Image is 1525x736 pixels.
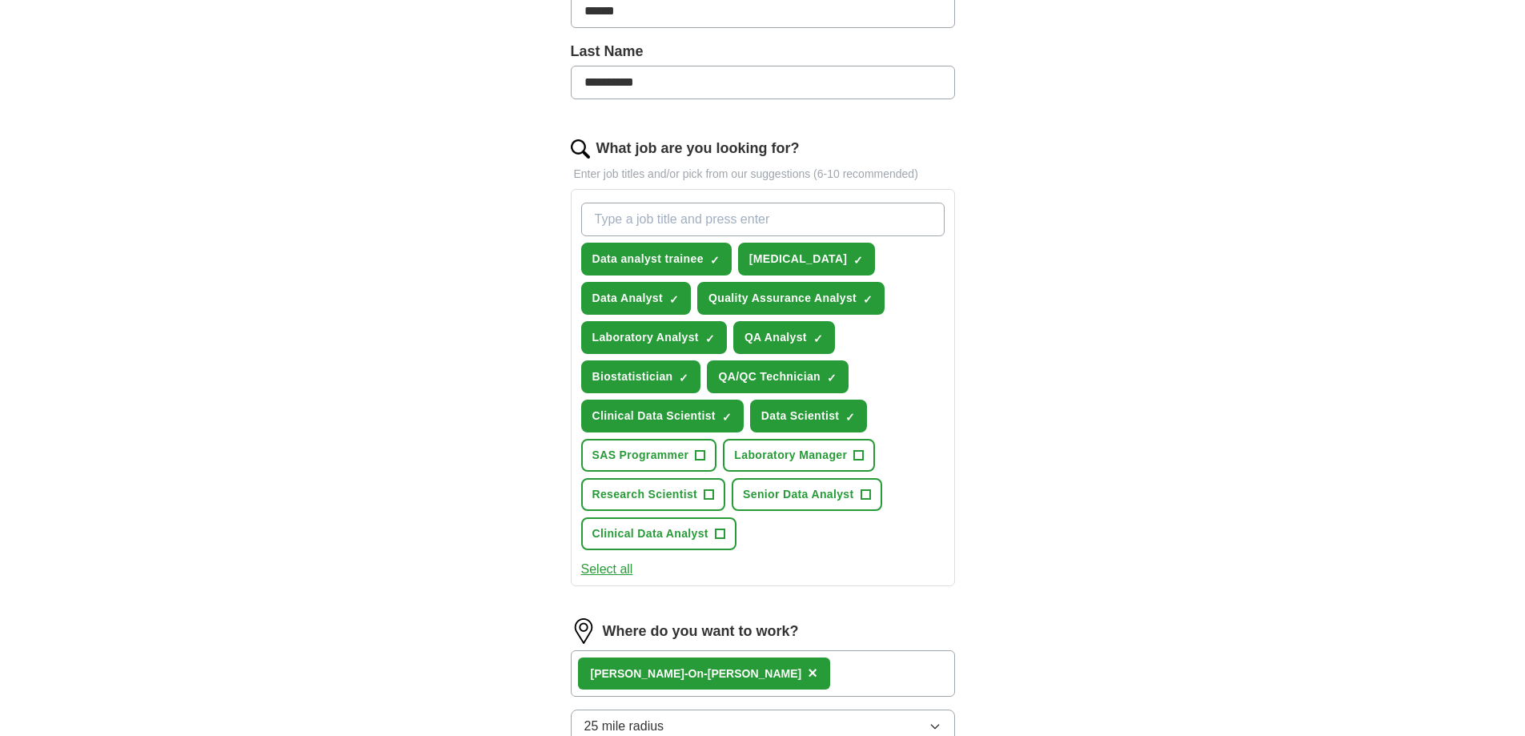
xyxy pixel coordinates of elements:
[592,329,699,346] span: Laboratory Analyst
[581,517,736,550] button: Clinical Data Analyst
[592,290,664,307] span: Data Analyst
[571,139,590,159] img: search.png
[732,478,881,511] button: Senior Data Analyst
[581,560,633,579] button: Select all
[705,332,715,345] span: ✓
[734,447,847,464] span: Laboratory Manager
[669,293,679,306] span: ✓
[581,203,945,236] input: Type a job title and press enter
[581,478,726,511] button: Research Scientist
[592,368,673,385] span: Biostatistician
[813,332,823,345] span: ✓
[744,329,807,346] span: QA Analyst
[596,138,800,159] label: What job are you looking for?
[738,243,876,275] button: [MEDICAL_DATA]✓
[581,321,727,354] button: Laboratory Analyst✓
[592,486,698,503] span: Research Scientist
[571,618,596,644] img: location.png
[723,439,875,472] button: Laboratory Manager
[581,439,717,472] button: SAS Programmer
[584,717,664,736] span: 25 mile radius
[581,360,701,393] button: Biostatistician✓
[592,525,708,542] span: Clinical Data Analyst
[808,664,817,682] span: ×
[710,254,720,267] span: ✓
[571,41,955,62] label: Last Name
[808,662,817,686] button: ×
[581,282,692,315] button: Data Analyst✓
[581,243,732,275] button: Data analyst trainee✓
[845,411,855,424] span: ✓
[592,408,716,424] span: Clinical Data Scientist
[679,372,688,384] span: ✓
[827,372,837,384] span: ✓
[708,290,857,307] span: Quality Assurance Analyst
[592,251,704,267] span: Data analyst trainee
[697,282,885,315] button: Quality Assurance Analyst✓
[603,621,799,642] label: Where do you want to work?
[743,486,853,503] span: Senior Data Analyst
[592,447,689,464] span: SAS Programmer
[707,360,848,393] button: QA/QC Technician✓
[591,666,802,682] div: [PERSON_NAME]-On-[PERSON_NAME]
[863,293,873,306] span: ✓
[761,408,840,424] span: Data Scientist
[853,254,863,267] span: ✓
[722,411,732,424] span: ✓
[718,368,820,385] span: QA/QC Technician
[749,251,848,267] span: [MEDICAL_DATA]
[581,400,744,432] button: Clinical Data Scientist✓
[750,400,868,432] button: Data Scientist✓
[571,166,955,183] p: Enter job titles and/or pick from our suggestions (6-10 recommended)
[733,321,835,354] button: QA Analyst✓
